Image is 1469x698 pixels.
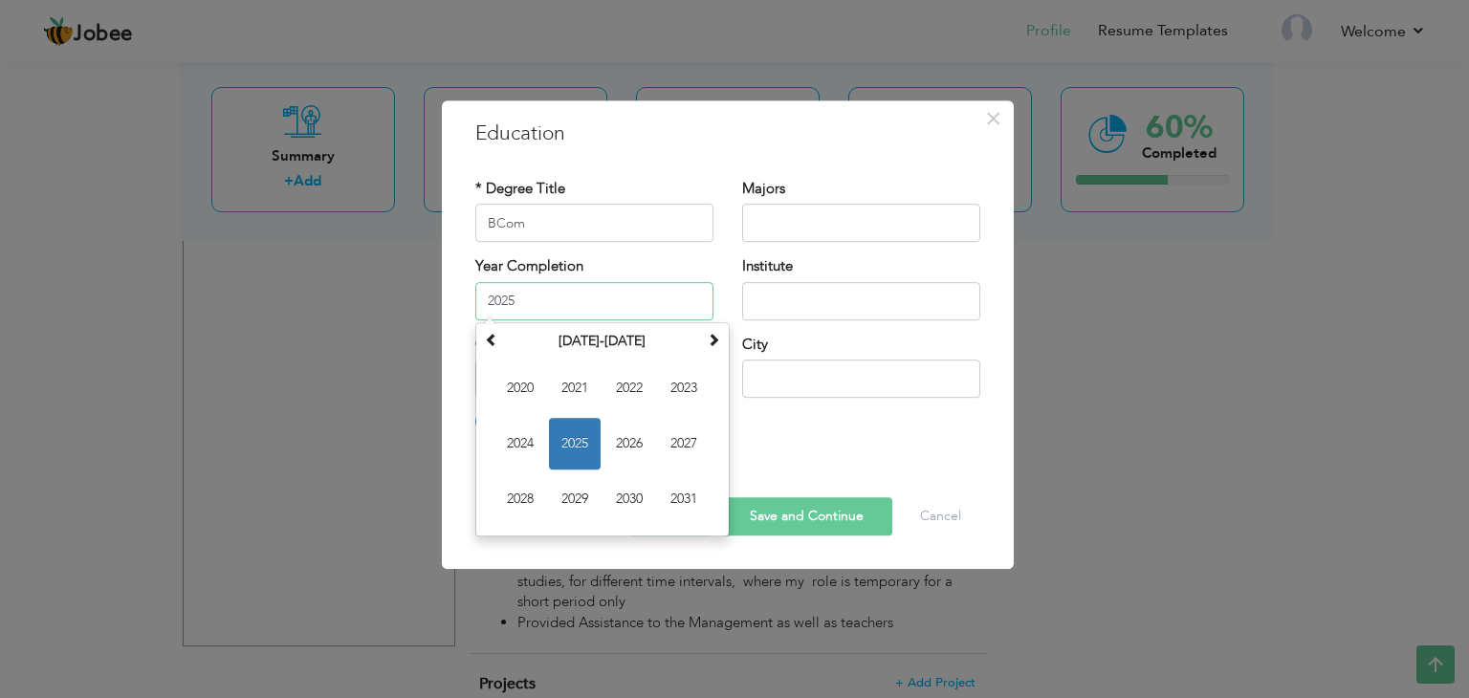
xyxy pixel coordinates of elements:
label: Year Completion [475,256,583,276]
span: 2030 [603,473,655,525]
span: Next Decade [707,333,720,346]
span: 2029 [549,473,601,525]
button: Cancel [901,497,980,535]
label: City [742,335,768,355]
span: 2026 [603,418,655,469]
span: 2021 [549,362,601,414]
button: Save and Continue [721,497,892,535]
label: * Degree Title [475,179,565,199]
button: Close [978,103,1009,134]
span: Previous Decade [485,333,498,346]
label: Institute [742,256,793,276]
span: 2024 [494,418,546,469]
span: 2023 [658,362,710,414]
span: 2022 [603,362,655,414]
th: Select Decade [503,327,702,356]
span: 2020 [494,362,546,414]
label: Majors [742,179,785,199]
span: 2027 [658,418,710,469]
span: 2025 [549,418,601,469]
span: 2031 [658,473,710,525]
h3: Education [475,120,980,148]
span: 2028 [494,473,546,525]
span: × [985,101,1001,136]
